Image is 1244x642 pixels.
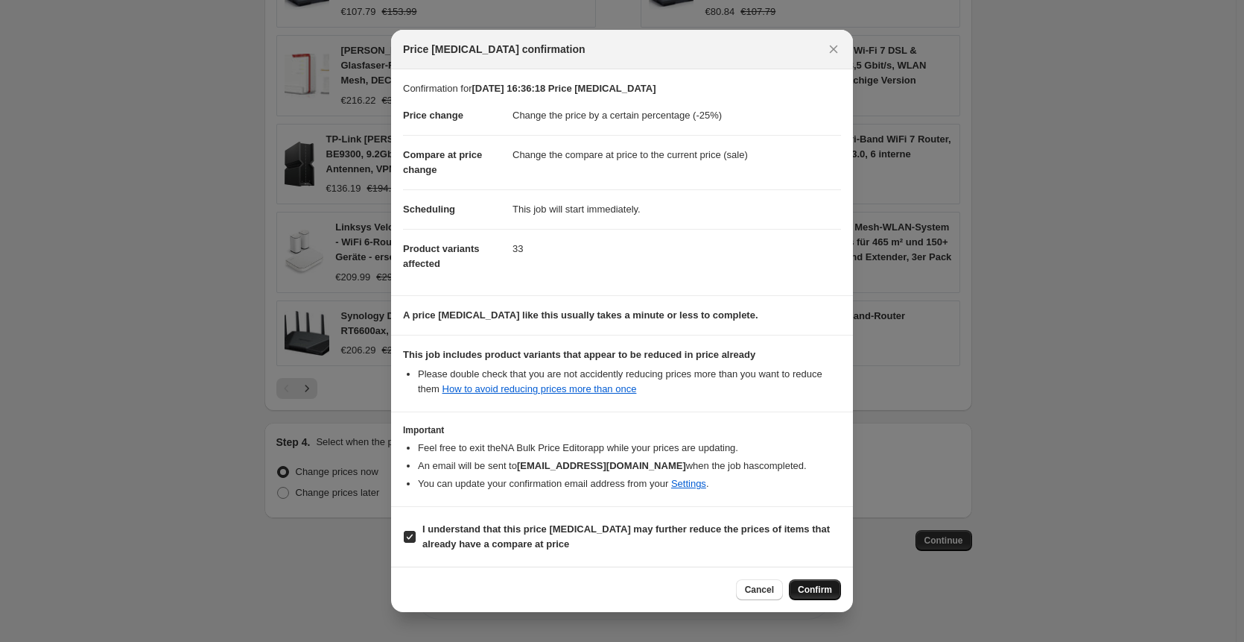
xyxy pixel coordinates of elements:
button: Confirm [789,579,841,600]
b: A price [MEDICAL_DATA] like this usually takes a minute or less to complete. [403,309,758,321]
dd: Change the price by a certain percentage (-25%) [512,96,841,135]
span: Price change [403,110,463,121]
span: Compare at price change [403,149,482,175]
span: Cancel [745,584,774,596]
p: Confirmation for [403,81,841,96]
b: This job includes product variants that appear to be reduced in price already [403,349,755,360]
dd: This job will start immediately. [512,189,841,229]
b: I understand that this price [MEDICAL_DATA] may further reduce the prices of items that already h... [422,523,830,550]
span: Confirm [798,584,832,596]
li: Feel free to exit the NA Bulk Price Editor app while your prices are updating. [418,441,841,456]
li: You can update your confirmation email address from your . [418,476,841,491]
a: How to avoid reducing prices more than once [442,383,637,394]
b: [DATE] 16:36:18 Price [MEDICAL_DATA] [472,83,656,94]
span: Price [MEDICAL_DATA] confirmation [403,42,585,57]
dd: 33 [512,229,841,268]
li: Please double check that you are not accidently reducing prices more than you want to reduce them [418,367,841,397]
span: Scheduling [403,204,455,215]
a: Settings [671,478,706,489]
b: [EMAIL_ADDRESS][DOMAIN_NAME] [517,460,686,471]
button: Cancel [736,579,783,600]
button: Close [823,39,844,60]
li: An email will be sent to when the job has completed . [418,459,841,473]
span: Product variants affected [403,243,480,269]
h3: Important [403,424,841,436]
dd: Change the compare at price to the current price (sale) [512,135,841,174]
